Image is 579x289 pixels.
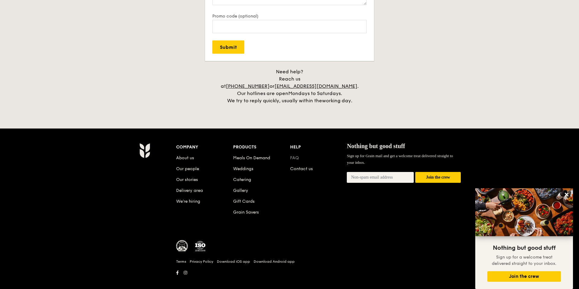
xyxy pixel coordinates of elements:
[347,172,414,183] input: Non-spam email address
[290,166,313,171] a: Contact us
[116,277,463,282] h6: Revision
[233,143,290,151] div: Products
[176,155,194,160] a: About us
[176,259,186,264] a: Terms
[493,244,555,252] span: Nothing but good stuff
[492,255,556,266] span: Sign up for a welcome treat delivered straight to your inbox.
[176,166,199,171] a: Our people
[214,68,365,104] div: Need help? Reach us at or . Our hotlines are open We try to reply quickly, usually within the
[233,177,251,182] a: Catering
[176,177,198,182] a: Our stories
[322,98,352,103] span: working day.
[233,166,253,171] a: Weddings
[194,240,206,252] img: ISO Certified
[347,143,405,149] span: Nothing but good stuff
[347,154,453,165] span: Sign up for Grain mail and get a welcome treat delivered straight to your inbox.
[176,199,200,204] a: We’re hiring
[290,155,299,160] a: FAQ
[176,240,188,252] img: MUIS Halal Certified
[226,83,270,89] a: [PHONE_NUMBER]
[562,190,571,199] button: Close
[176,143,233,151] div: Company
[139,143,150,158] img: AYc88T3wAAAABJRU5ErkJggg==
[233,155,270,160] a: Meals On Demand
[274,83,357,89] a: [EMAIL_ADDRESS][DOMAIN_NAME]
[290,143,347,151] div: Help
[233,210,259,215] a: Grain Savers
[288,91,342,96] span: Mondays to Saturdays.
[487,271,561,282] button: Join the crew
[415,172,461,183] button: Join the crew
[475,188,573,236] img: DSC07876-Edit02-Large.jpeg
[217,259,250,264] a: Download iOS app
[254,259,295,264] a: Download Android app
[176,188,203,193] a: Delivery area
[233,199,255,204] a: Gift Cards
[212,14,367,19] label: Promo code (optional)
[233,188,248,193] a: Gallery
[190,259,213,264] a: Privacy Policy
[212,40,244,54] input: Submit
